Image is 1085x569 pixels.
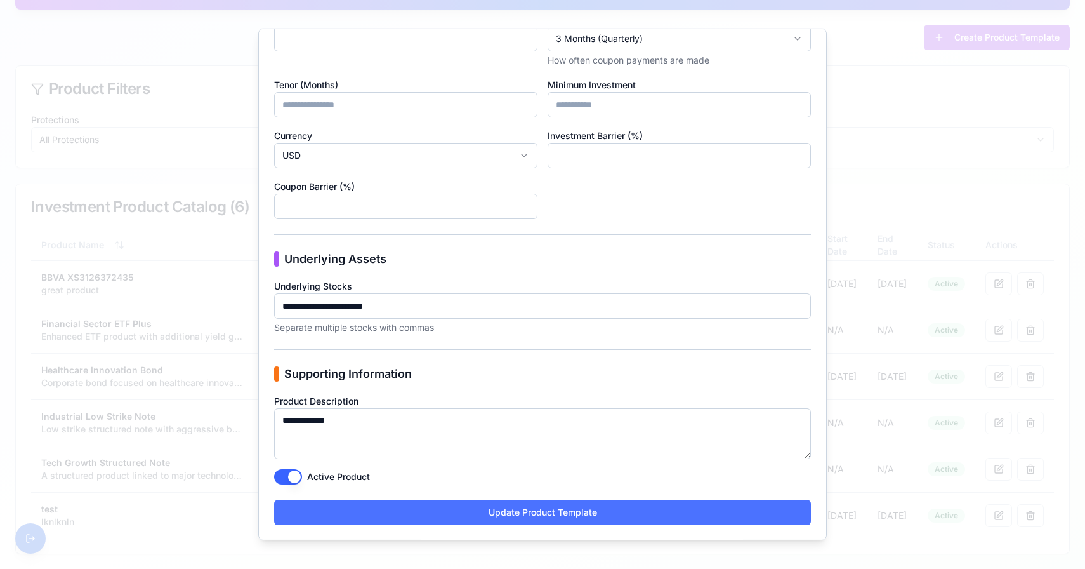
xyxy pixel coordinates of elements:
label: Active Product [307,472,370,481]
label: Underlying Stocks [274,281,352,291]
p: Separate multiple stocks with commas [274,321,811,334]
label: Currency [274,130,312,141]
h3: Supporting Information [284,365,412,383]
label: Coupon Barrier (%) [274,181,355,192]
button: Update Product Template [274,500,811,525]
p: How often coupon payments are made [548,54,811,67]
label: Tenor (Months) [274,79,338,90]
label: Minimum Investment [548,79,636,90]
label: Product Description [274,396,358,406]
label: Investment Barrier (%) [548,130,643,141]
h3: Underlying Assets [284,250,386,268]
